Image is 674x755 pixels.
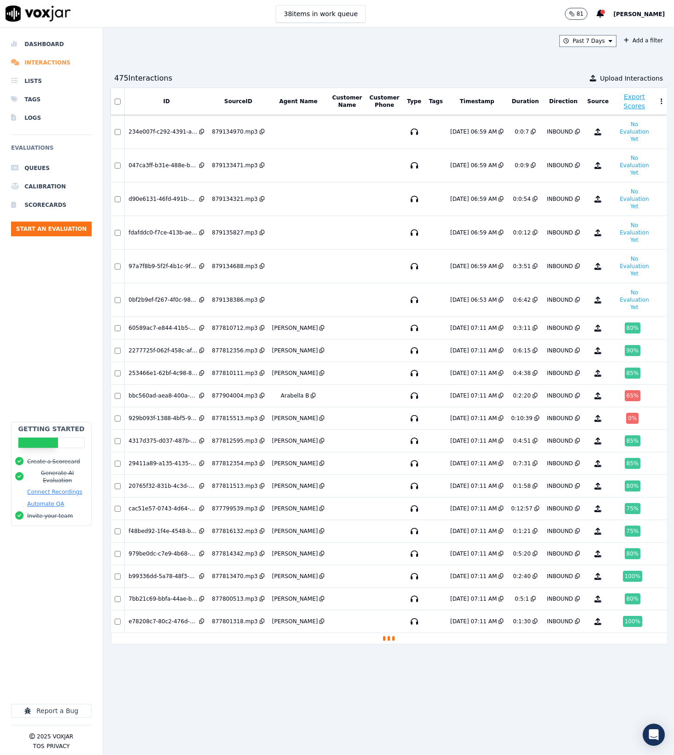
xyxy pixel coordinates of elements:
div: 877811513.mp3 [212,482,257,490]
div: cac51e57-0743-4d64-b296-cd35f4ca9e34 [128,505,198,512]
button: 81 [565,8,587,20]
div: [PERSON_NAME] [272,324,318,332]
button: Generate AI Evaluation [27,469,87,484]
div: [DATE] 07:11 AM [450,618,497,625]
div: 879138386.mp3 [212,296,257,304]
button: Connect Recordings [27,488,82,496]
div: [DATE] 07:11 AM [450,595,497,603]
span: [PERSON_NAME] [613,11,665,18]
li: Calibration [11,177,92,196]
div: [PERSON_NAME] [272,482,318,490]
div: INBOUND [547,229,573,236]
div: 877904004.mp3 [212,392,257,399]
div: [PERSON_NAME] [272,595,318,603]
button: Customer Phone [369,94,399,109]
div: 0:6:42 [513,296,531,304]
div: 047ca3ff-b31e-488e-b39a-01ae6285950d [128,162,198,169]
button: 38items in work queue [276,5,366,23]
a: Interactions [11,53,92,72]
div: [DATE] 06:59 AM [450,229,497,236]
div: 879134688.mp3 [212,263,257,270]
button: Type [407,98,421,105]
div: [DATE] 07:11 AM [450,527,497,535]
button: Direction [549,98,578,105]
div: 877816132.mp3 [212,527,257,535]
div: 0:0:12 [513,229,531,236]
div: 0:6:15 [513,347,531,354]
div: 60589ac7-e844-41b5-a680-3c0c2b78bd77 [128,324,198,332]
div: Arabella B [281,392,309,399]
div: [DATE] 06:59 AM [450,128,497,135]
div: INBOUND [547,162,573,169]
button: Agent Name [279,98,317,105]
div: 0 % [626,413,639,424]
div: 877800513.mp3 [212,595,257,603]
div: 2277725f-062f-458c-afd9-fb13a77a1ea1 [128,347,198,354]
div: [PERSON_NAME] [272,460,318,467]
div: [PERSON_NAME] [272,437,318,445]
button: Privacy [46,743,70,750]
div: INBOUND [547,527,573,535]
div: 97a7f8b9-5f2f-4b1c-9f42-c4997bccdf16 [128,263,198,270]
div: 877814342.mp3 [212,550,257,557]
div: [DATE] 06:59 AM [450,162,497,169]
div: 0:5:1 [515,595,529,603]
div: [PERSON_NAME] [272,415,318,422]
button: Upload Interactions [590,74,663,83]
button: SourceID [224,98,252,105]
button: Invite your team [27,512,73,520]
div: 0:1:58 [513,482,531,490]
div: 253466e1-62bf-4c98-855a-fcca88fba2d7 [128,369,198,377]
div: 0:0:54 [513,195,531,203]
button: ID [163,98,170,105]
div: INBOUND [547,618,573,625]
div: 85 % [625,368,641,379]
div: 4317d375-d037-487b-95a1-155b97dcabf5 [128,437,198,445]
div: [DATE] 07:11 AM [450,482,497,490]
div: 877810111.mp3 [212,369,257,377]
div: 0:7:31 [513,460,531,467]
div: [PERSON_NAME] [272,618,318,625]
li: Lists [11,72,92,90]
span: Upload Interactions [600,74,663,83]
div: 85 % [625,458,641,469]
button: Source [587,98,609,105]
button: 81 [565,8,597,20]
a: Logs [11,109,92,127]
div: 0:0:7 [515,128,529,135]
div: 877799539.mp3 [212,505,257,512]
div: [DATE] 07:11 AM [450,392,497,399]
div: f48bed92-1f4e-4548-bdb8-e81722bc71c1 [128,527,198,535]
button: No Evaluation Yet [616,119,652,145]
h6: Evaluations [11,142,92,159]
button: Automate QA [27,500,64,508]
div: 0:12:57 [511,505,532,512]
div: 65 % [625,390,641,401]
div: 100 % [623,571,642,582]
div: 0:4:51 [513,437,531,445]
div: 979be0dc-c7e9-4b68-9bd3-1d8ce52cf1c7 [128,550,198,557]
div: [DATE] 07:11 AM [450,550,497,557]
div: fdafddc0-f7ce-413b-ae6d-e5c63fb2eb14 [128,229,198,236]
div: [DATE] 07:11 AM [450,505,497,512]
div: INBOUND [547,128,573,135]
div: INBOUND [547,460,573,467]
button: No Evaluation Yet [616,287,652,313]
button: Customer Name [332,94,362,109]
button: No Evaluation Yet [616,253,652,279]
div: 877812354.mp3 [212,460,257,467]
button: Export Scores [616,92,652,111]
div: 7bb21c69-bbfa-44ae-b3f5-6d176ddf03f0 [128,595,198,603]
div: 877812356.mp3 [212,347,257,354]
a: Scorecards [11,196,92,214]
a: Tags [11,90,92,109]
div: 80 % [625,593,641,604]
button: Report a Bug [11,704,92,718]
div: [PERSON_NAME] [272,505,318,512]
div: INBOUND [547,437,573,445]
li: Queues [11,159,92,177]
div: 877801318.mp3 [212,618,257,625]
div: 0:0:9 [515,162,529,169]
div: INBOUND [547,347,573,354]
